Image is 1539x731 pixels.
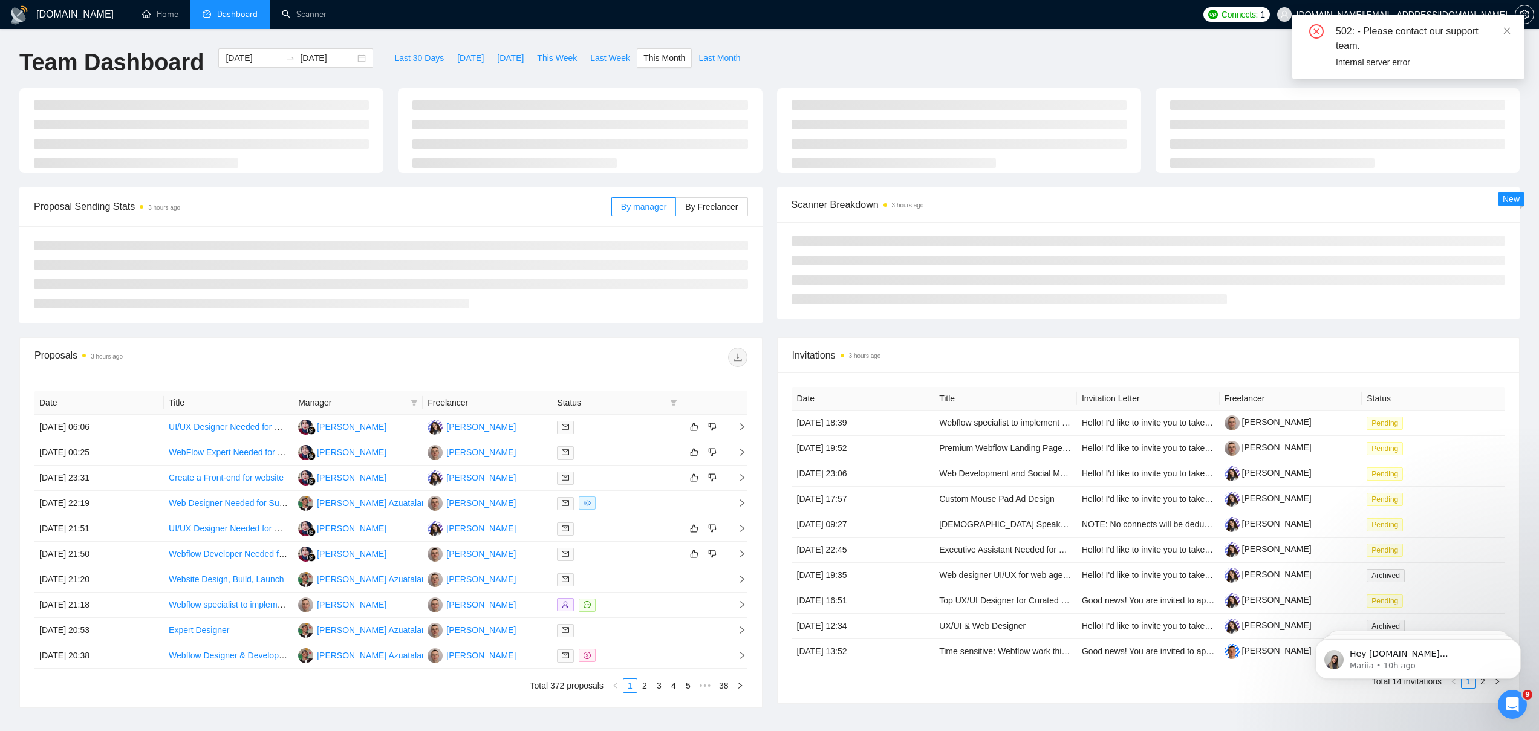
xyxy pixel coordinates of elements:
img: R [428,470,443,486]
span: mail [562,652,569,659]
div: [PERSON_NAME] [446,496,516,510]
a: RA[PERSON_NAME] Azuatalam [298,574,428,583]
td: Top UX/UI Designer for Curated Web Directory MVP (Desktop & Mobile) [934,588,1077,614]
img: IZ [428,623,443,638]
a: UI/UX Designer Needed for Construction Company Website [169,422,393,432]
span: filter [408,394,420,412]
th: Date [792,387,935,411]
a: Pending [1367,545,1408,554]
li: 1 [623,678,637,693]
a: Custom Mouse Pad Ad Design [939,494,1055,504]
td: [DATE] 22:19 [34,491,164,516]
td: [DATE] 06:06 [34,415,164,440]
img: IZ [428,597,443,612]
div: [PERSON_NAME] [446,471,516,484]
img: logo [10,5,29,25]
li: 4 [666,678,681,693]
a: Web Development and Social Media Management Expert Needed [939,469,1186,478]
span: Pending [1367,442,1403,455]
a: Web Designer Needed for Sustainability Company Website (Copy Ready) [169,498,444,508]
span: filter [670,399,677,406]
a: [PERSON_NAME] [1225,646,1312,655]
iframe: Intercom notifications message [1297,614,1539,698]
button: This Month [637,48,692,68]
th: Freelancer [423,391,552,415]
span: user [1280,10,1289,19]
div: 502: - Please contact our support team. [1336,24,1510,53]
td: [DATE] 21:18 [34,593,164,618]
span: Last Month [698,51,740,65]
img: upwork-logo.png [1208,10,1218,19]
a: IZ[PERSON_NAME] [428,548,516,558]
li: 38 [715,678,733,693]
a: IZ[PERSON_NAME] [428,574,516,583]
input: End date [300,51,355,65]
img: IZ [428,648,443,663]
span: Pending [1367,467,1403,481]
a: Time sensitive: Webflow work this weekend [939,646,1102,656]
span: Pending [1367,417,1403,430]
button: Last Week [584,48,637,68]
span: mail [562,576,569,583]
a: [PERSON_NAME] [1225,443,1312,452]
div: [PERSON_NAME] [446,623,516,637]
a: Pending [1367,494,1408,504]
span: dollar [584,652,591,659]
time: 3 hours ago [148,204,180,211]
img: c1HiYZJLYaSzooXHOeWCz3hSaQw8KuVSTiR25lWD6Fmo893BsiK-d6uSFCSuSD-yB5 [1225,441,1240,456]
div: Internal server error [1336,56,1510,69]
img: c1TvrDEnT2cRyVJWuaGrBp4vblnH3gAhIHj-0WWF6XgB1-1I-LIFv2h85ylRMVt1qP [1225,542,1240,557]
a: homeHome [142,9,178,19]
img: gigradar-bm.png [307,553,316,562]
span: message [584,601,591,608]
span: Connects: [1222,8,1258,21]
button: like [687,470,701,485]
span: mail [562,423,569,430]
a: Webflow Developer Needed for Animation Projects [169,549,359,559]
a: Pending [1367,443,1408,453]
a: IZ[PERSON_NAME] [428,498,516,507]
div: [PERSON_NAME] Azuatalam [317,496,428,510]
div: [PERSON_NAME] [446,446,516,459]
span: right [728,550,746,558]
td: Webflow Designer & Developer for Custom Websites [164,643,293,669]
input: Start date [226,51,281,65]
li: 2 [637,678,652,693]
span: dislike [708,447,717,457]
div: [PERSON_NAME] Azuatalam [317,623,428,637]
a: 5 [682,679,695,692]
span: mail [562,449,569,456]
div: [PERSON_NAME] Azuatalam [317,573,428,586]
a: Webflow specialist to implement small changes to existing design [939,418,1183,427]
td: UI/UX Designer Needed for Ongoing Project [164,516,293,542]
span: like [690,473,698,482]
img: c1TvrDEnT2cRyVJWuaGrBp4vblnH3gAhIHj-0WWF6XgB1-1I-LIFv2h85ylRMVt1qP [1225,492,1240,507]
img: IZ [428,572,443,587]
td: Webflow specialist to implement small changes to existing design [934,411,1077,436]
td: [DATE] 21:50 [34,542,164,567]
a: setting [1515,10,1534,19]
div: Proposals [34,348,391,367]
a: RA[PERSON_NAME] Azuatalam [298,625,428,634]
td: Premium Webflow Landing Page Design for Deal Soldier [934,436,1077,461]
a: 1 [623,679,637,692]
td: Create a Front-end for website [164,466,293,491]
span: Pending [1367,544,1403,557]
td: [DATE] 19:35 [792,563,935,588]
img: RH [298,445,313,460]
button: like [687,547,701,561]
button: dislike [705,521,720,536]
span: 9 [1523,690,1532,700]
img: R [428,521,443,536]
a: [PERSON_NAME] [1225,417,1312,427]
button: setting [1515,5,1534,24]
button: This Week [530,48,584,68]
span: Archived [1367,569,1405,582]
th: Title [934,387,1077,411]
span: right [728,575,746,583]
a: Webflow specialist to implement small changes to existing design [169,600,413,609]
span: [DATE] [497,51,524,65]
td: Web Development and Social Media Management Expert Needed [934,461,1077,487]
img: IZ [428,445,443,460]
